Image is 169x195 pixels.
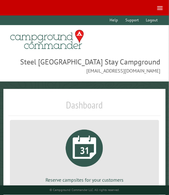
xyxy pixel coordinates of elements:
p: Reserve campsites for your customers [17,176,151,183]
a: Reserve campsites for your customers [17,125,151,183]
a: Help [107,16,121,25]
h1: Dashboard [8,99,160,116]
small: © Campground Commander LLC. All rights reserved. [50,188,119,192]
a: Support [122,16,141,25]
img: Campground Commander [8,28,86,52]
span: Steel [GEOGRAPHIC_DATA] Stay Campground [EMAIL_ADDRESS][DOMAIN_NAME] [8,57,160,74]
a: Logout [143,16,161,25]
